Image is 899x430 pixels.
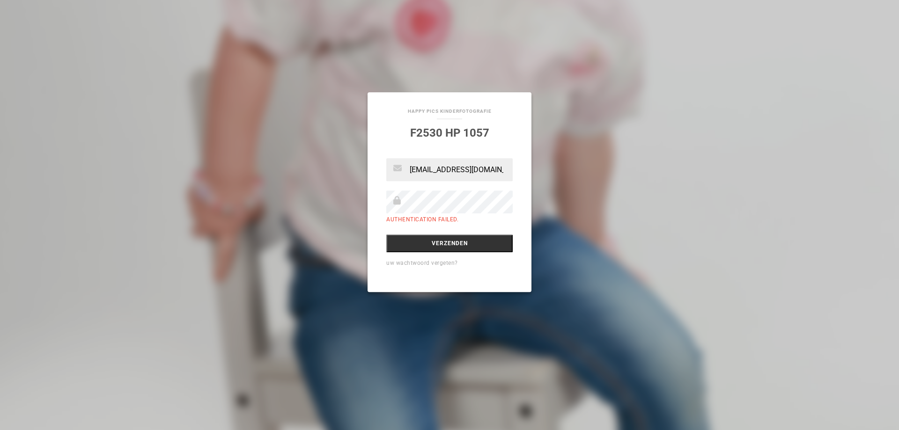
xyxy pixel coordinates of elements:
[386,234,513,252] input: Verzenden
[410,126,489,139] a: F2530 HP 1057
[386,216,458,223] label: Authentication failed.
[408,109,492,114] a: Happy Pics Kinderfotografie
[386,260,458,266] a: uw wachtwoord vergeten?
[386,158,513,181] input: Email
